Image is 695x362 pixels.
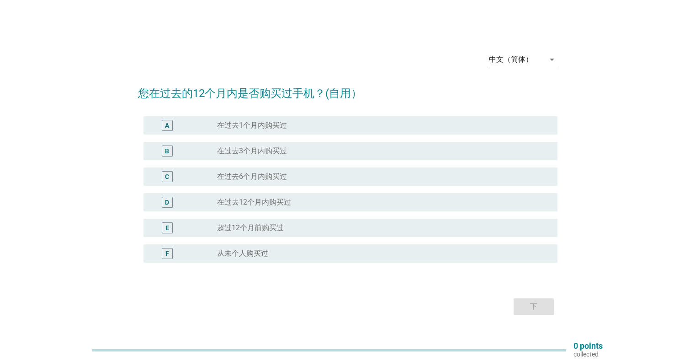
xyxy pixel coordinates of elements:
[165,249,169,258] div: F
[573,350,603,358] p: collected
[573,342,603,350] p: 0 points
[546,54,557,65] i: arrow_drop_down
[217,146,287,156] label: 在过去3个月内购买过
[217,121,287,130] label: 在过去1个月内购买过
[165,146,169,156] div: B
[217,198,291,207] label: 在过去12个月内购买过
[489,55,533,64] div: 中文（简体）
[217,223,284,232] label: 超过12个月前购买过
[165,172,169,181] div: C
[138,76,557,102] h2: 您在过去的12个月内是否购买过手机？(自用）
[217,249,268,258] label: 从未个人购买过
[165,120,169,130] div: A
[165,223,169,232] div: E
[217,172,287,181] label: 在过去6个月内购买过
[165,197,169,207] div: D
